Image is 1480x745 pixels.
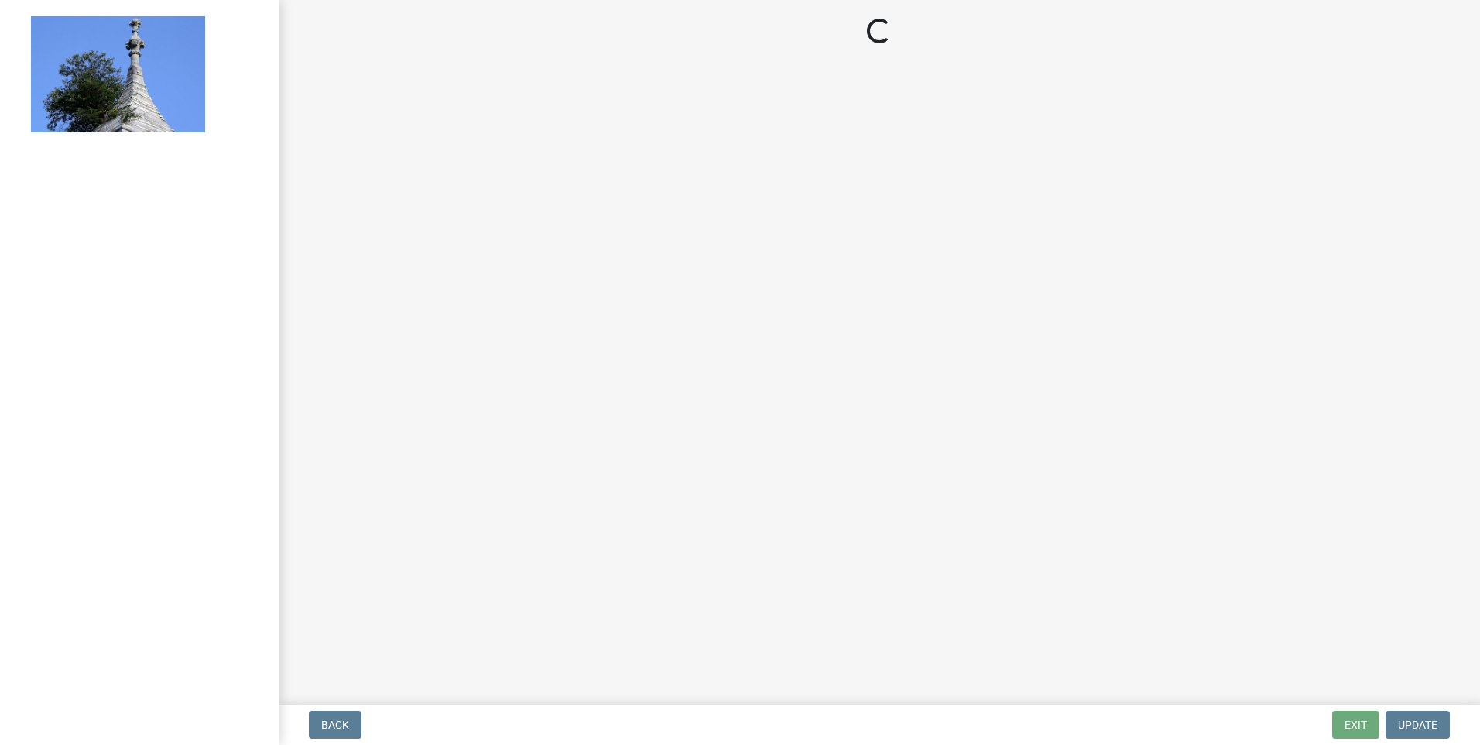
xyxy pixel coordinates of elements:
[309,711,361,739] button: Back
[321,719,349,731] span: Back
[31,16,205,132] img: Decatur County, Indiana
[1332,711,1379,739] button: Exit
[1386,711,1450,739] button: Update
[1398,719,1437,731] span: Update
